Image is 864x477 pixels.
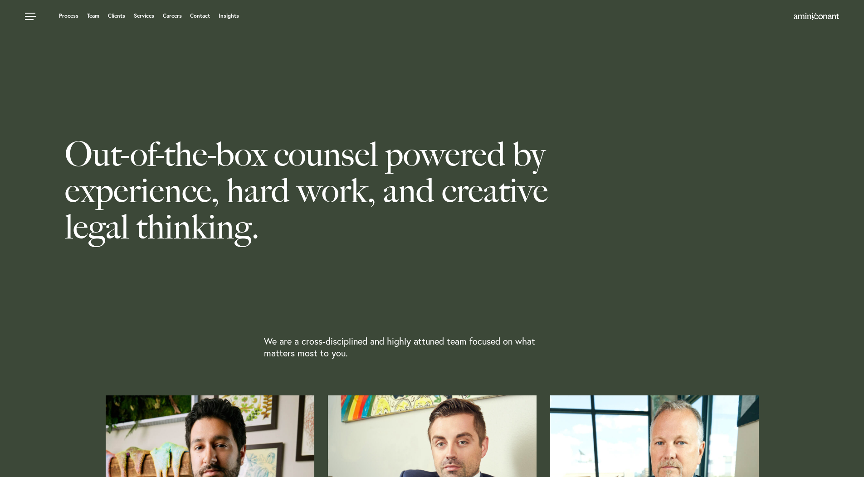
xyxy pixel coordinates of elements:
a: Careers [163,13,182,19]
a: Clients [108,13,125,19]
a: Team [87,13,99,19]
p: We are a cross-disciplined and highly attuned team focused on what matters most to you. [264,336,554,359]
a: Services [134,13,154,19]
a: Home [794,13,839,20]
img: Amini & Conant [794,13,839,20]
a: Contact [190,13,210,19]
a: Process [59,13,78,19]
a: Insights [219,13,239,19]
